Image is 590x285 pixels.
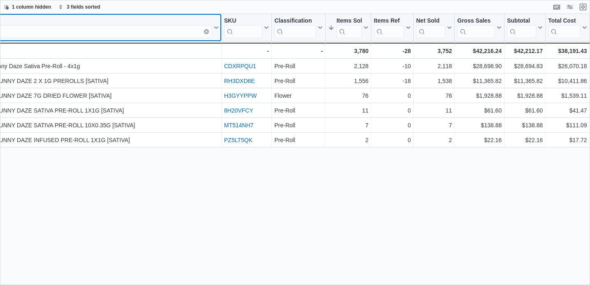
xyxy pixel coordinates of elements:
[328,91,368,101] div: 76
[224,122,254,129] a: MT514NH7
[548,17,580,25] div: Total Cost
[507,91,543,101] div: $1,928.88
[374,120,411,130] div: 0
[274,135,323,145] div: Pre-Roll
[552,2,562,12] button: Keyboard shortcuts
[224,17,262,38] div: SKU URL
[416,106,452,115] div: 11
[457,17,495,38] div: Gross Sales
[328,46,368,56] div: 3,780
[548,120,587,130] div: $111.09
[548,17,580,38] div: Total Cost
[457,135,502,145] div: $22.16
[274,106,323,115] div: Pre-Roll
[55,2,103,12] button: 3 fields sorted
[224,46,269,56] div: -
[416,46,452,56] div: 3,752
[507,46,543,56] div: $42,212.17
[12,4,51,10] span: 1 column hidden
[274,17,323,38] button: Classification
[328,61,368,71] div: 2,128
[274,120,323,130] div: Pre-Roll
[374,17,404,38] div: Items Ref
[507,17,536,25] div: Subtotal
[507,17,536,38] div: Subtotal
[548,76,587,86] div: $10,411.86
[336,17,362,38] div: Items Sold
[507,106,543,115] div: $61.60
[374,91,411,101] div: 0
[578,2,588,12] button: Exit fullscreen
[507,135,543,145] div: $22.16
[457,106,502,115] div: $61.60
[328,106,368,115] div: 11
[548,135,587,145] div: $17.72
[457,76,502,86] div: $11,365.82
[274,46,323,56] div: -
[224,92,257,99] a: H3GYYPPW
[328,76,368,86] div: 1,556
[457,46,502,56] div: $42,216.24
[224,63,256,69] a: CDXRPQU1
[457,120,502,130] div: $138.88
[416,17,445,25] div: Net Sold
[416,17,452,38] button: Net Sold
[565,2,575,12] button: Display options
[548,17,587,38] button: Total Cost
[548,61,587,71] div: $26,070.18
[374,106,411,115] div: 0
[224,107,253,114] a: 8H20VFCY
[416,91,452,101] div: 76
[274,61,323,71] div: Pre-Roll
[507,61,543,71] div: $28,694.83
[457,91,502,101] div: $1,928.88
[374,17,411,38] button: Items Ref
[204,29,209,34] button: Clear input
[416,17,445,38] div: Net Sold
[328,120,368,130] div: 7
[374,61,411,71] div: -10
[328,135,368,145] div: 2
[548,91,587,101] div: $1,539.11
[507,17,543,38] button: Subtotal
[224,17,269,38] button: SKU
[416,135,452,145] div: 2
[224,78,255,84] a: RH3DXD6E
[374,76,411,86] div: -18
[224,17,262,25] div: SKU
[224,137,252,143] a: PZ5LT5QK
[416,61,452,71] div: 2,118
[67,4,100,10] span: 3 fields sorted
[374,46,411,56] div: -28
[548,106,587,115] div: $41.47
[0,2,54,12] button: 1 column hidden
[416,76,452,86] div: 1,538
[374,135,411,145] div: 0
[274,17,316,38] div: Classification
[457,17,495,25] div: Gross Sales
[457,17,502,38] button: Gross Sales
[374,17,404,25] div: Items Ref
[328,17,368,38] button: Items Sold
[416,120,452,130] div: 7
[507,120,543,130] div: $138.88
[548,46,587,56] div: $38,191.43
[274,91,323,101] div: Flower
[336,17,362,25] div: Items Sold
[274,17,316,25] div: Classification
[457,61,502,71] div: $28,698.90
[507,76,543,86] div: $11,365.82
[274,76,323,86] div: Pre-Roll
